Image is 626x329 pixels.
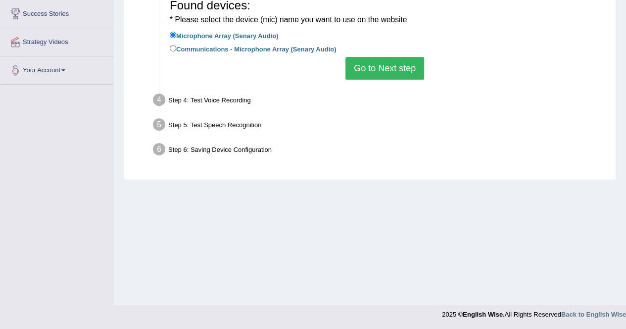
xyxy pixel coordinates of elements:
[0,28,113,53] a: Strategy Videos
[148,115,611,137] div: Step 5: Test Speech Recognition
[463,311,504,318] strong: English Wise.
[0,56,113,81] a: Your Account
[148,140,611,162] div: Step 6: Saving Device Configuration
[170,30,278,41] label: Microphone Array (Senary Audio)
[561,311,626,318] a: Back to English Wise
[170,32,176,38] input: Microphone Array (Senary Audio)
[442,305,626,319] div: 2025 © All Rights Reserved
[148,91,611,112] div: Step 4: Test Voice Recording
[170,43,336,54] label: Communications - Microphone Array (Senary Audio)
[170,15,407,24] small: * Please select the device (mic) name you want to use on the website
[345,57,424,80] button: Go to Next step
[170,45,176,51] input: Communications - Microphone Array (Senary Audio)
